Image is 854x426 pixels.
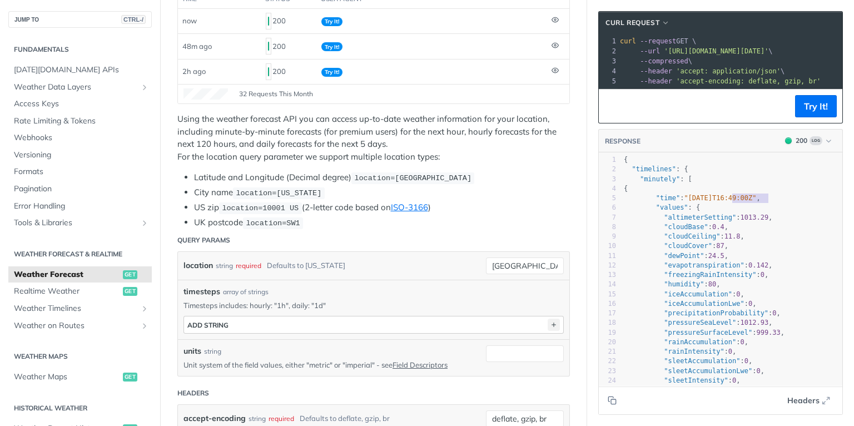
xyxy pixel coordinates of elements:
[268,42,269,51] span: 200
[8,164,152,180] a: Formats
[599,241,616,251] div: 10
[624,252,728,260] span: : ,
[604,98,620,115] button: Copy to clipboard
[8,351,152,361] h2: Weather Maps
[664,300,744,308] span: "iceAccumulationLwe"
[620,57,692,65] span: \
[748,300,752,308] span: 0
[676,67,781,75] span: 'accept: application/json'
[14,82,137,93] span: Weather Data Layers
[599,222,616,232] div: 8
[8,62,152,78] a: [DATE][DOMAIN_NAME] APIs
[14,98,149,110] span: Access Keys
[8,283,152,300] a: Realtime Weatherget
[624,348,736,355] span: : ,
[187,321,229,329] div: ADD string
[182,67,206,76] span: 2h ago
[354,174,471,182] span: location=[GEOGRAPHIC_DATA]
[8,198,152,215] a: Error Handling
[268,17,269,26] span: 200
[194,186,570,199] li: City name
[321,42,342,51] span: Try It!
[14,184,149,195] span: Pagination
[640,57,688,65] span: --compressed
[664,367,752,375] span: "sleetAccumulationLwe"
[781,392,837,409] button: Headers
[624,338,748,346] span: : ,
[266,12,312,31] div: 200
[182,42,212,51] span: 48m ago
[599,184,616,194] div: 4
[599,318,616,328] div: 18
[772,309,776,317] span: 0
[194,171,570,184] li: Latitude and Longitude (Decimal degree)
[8,318,152,334] a: Weather on RoutesShow subpages for Weather on Routes
[620,67,785,75] span: \
[123,270,137,279] span: get
[599,66,618,76] div: 4
[599,385,616,395] div: 25
[640,67,672,75] span: --header
[664,309,768,317] span: "precipitationProbability"
[624,165,688,173] span: : {
[624,185,628,192] span: {
[599,232,616,241] div: 9
[223,287,269,297] div: array of strings
[599,56,618,66] div: 3
[599,76,618,86] div: 5
[267,257,345,274] div: Defaults to [US_STATE]
[599,155,616,165] div: 1
[599,356,616,366] div: 22
[599,36,618,46] div: 1
[140,304,149,313] button: Show subpages for Weather Timelines
[14,201,149,212] span: Error Handling
[268,67,269,76] span: 200
[716,242,724,250] span: 87
[236,189,321,197] span: location=[US_STATE]
[123,287,137,296] span: get
[624,175,692,183] span: : [
[604,136,641,147] button: RESPONSE
[796,136,807,146] div: 200
[140,83,149,92] button: Show subpages for Weather Data Layers
[266,62,312,81] div: 200
[236,257,261,274] div: required
[14,303,137,314] span: Weather Timelines
[744,357,748,365] span: 0
[624,309,781,317] span: : ,
[624,377,741,384] span: : ,
[182,16,197,25] span: now
[624,204,700,211] span: : {
[8,130,152,146] a: Webhooks
[8,44,152,55] h2: Fundamentals
[664,280,704,288] span: "humidity"
[624,261,772,269] span: : ,
[321,17,342,26] span: Try It!
[121,15,146,24] span: CTRL-/
[14,269,120,280] span: Weather Forecast
[14,132,149,143] span: Webhooks
[14,371,120,383] span: Weather Maps
[761,271,764,279] span: 0
[599,290,616,299] div: 15
[194,201,570,214] li: US zip (2-letter code based on )
[599,347,616,356] div: 21
[624,319,772,326] span: : ,
[632,165,676,173] span: "timelines"
[664,271,756,279] span: "freezingRainIntensity"
[14,150,149,161] span: Versioning
[656,204,688,211] span: "values"
[664,348,724,355] span: "rainIntensity"
[664,214,736,221] span: "altimeterSetting"
[599,309,616,318] div: 17
[624,232,744,240] span: : ,
[676,77,821,85] span: 'accept-encoding: deflate, gzip, br'
[14,166,149,177] span: Formats
[599,251,616,261] div: 11
[599,338,616,347] div: 20
[624,271,768,279] span: : ,
[756,367,760,375] span: 0
[712,223,724,231] span: 0.4
[123,373,137,382] span: get
[184,316,563,333] button: ADD string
